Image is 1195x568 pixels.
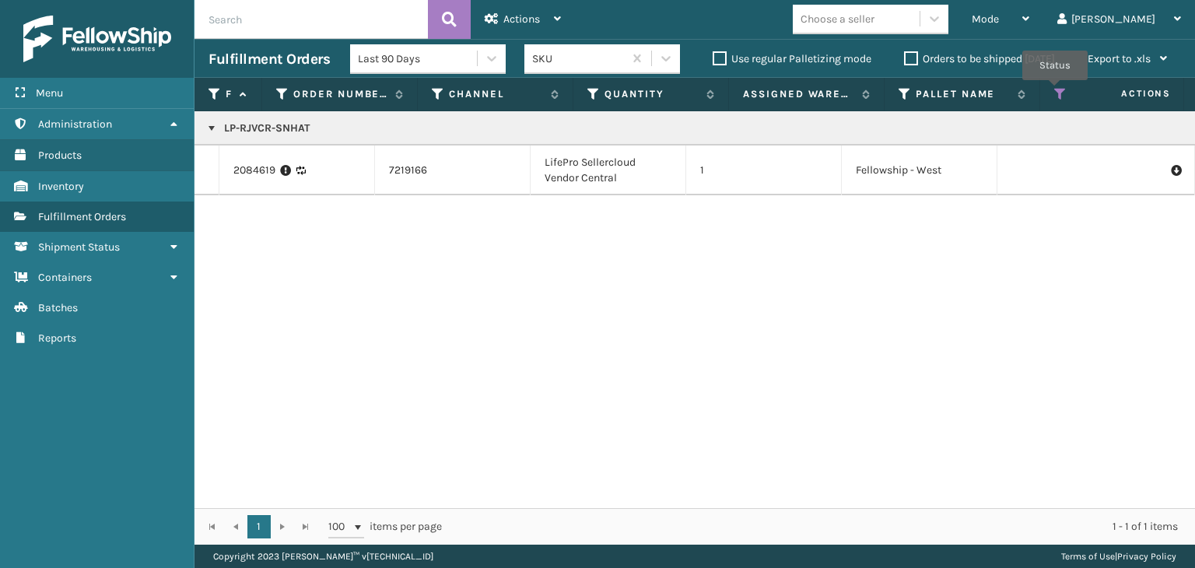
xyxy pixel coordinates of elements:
span: Menu [36,86,63,100]
div: Last 90 Days [358,51,478,67]
td: LifePro Sellercloud Vendor Central [531,146,686,195]
label: Pallet Name [916,87,1010,101]
td: 1 [686,146,842,195]
span: Shipment Status [38,240,120,254]
span: Administration [38,117,112,131]
span: 100 [328,519,352,535]
h3: Fulfillment Orders [209,50,330,68]
span: Containers [38,271,92,284]
span: items per page [328,515,442,538]
label: Quantity [605,87,699,101]
td: Fellowship - West [842,146,997,195]
a: Privacy Policy [1117,551,1176,562]
label: Use regular Palletizing mode [713,52,871,65]
span: Actions [1072,81,1180,107]
label: Channel [449,87,543,101]
a: 2084619 [233,163,275,178]
div: 1 - 1 of 1 items [464,519,1178,535]
span: Inventory [38,180,84,193]
label: Orders to be shipped [DATE] [904,52,1055,65]
img: logo [23,16,171,62]
span: Batches [38,301,78,314]
label: Fulfillment Order Id [226,87,232,101]
span: Export to .xls [1088,52,1151,65]
a: 1 [247,515,271,538]
label: Order Number [293,87,387,101]
p: Copyright 2023 [PERSON_NAME]™ v [TECHNICAL_ID] [213,545,433,568]
span: Reports [38,331,76,345]
label: Assigned Warehouse [743,87,854,101]
span: Actions [503,12,540,26]
div: SKU [532,51,625,67]
span: Products [38,149,82,162]
td: 7219166 [375,146,531,195]
div: Choose a seller [801,11,874,27]
span: Fulfillment Orders [38,210,126,223]
a: Terms of Use [1061,551,1115,562]
i: Pull Label [1171,163,1180,178]
span: Mode [972,12,999,26]
div: | [1061,545,1176,568]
